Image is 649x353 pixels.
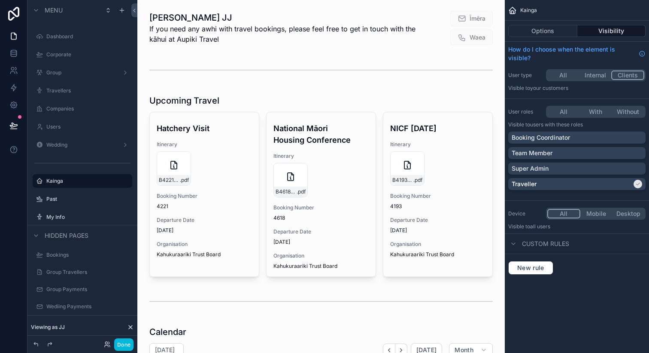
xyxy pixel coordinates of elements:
button: All [547,107,579,117]
label: Group Travellers [46,269,127,276]
span: Menu [45,6,63,15]
span: Your customers [530,85,568,91]
span: Hidden pages [45,231,88,240]
label: Travellers [46,87,127,94]
button: Visibility [577,25,646,37]
span: Viewing as JJ [31,324,65,331]
button: With [579,107,612,117]
span: How do I choose when the element is visible? [508,45,635,62]
p: Super Admin [512,164,549,173]
p: Visible to [508,223,646,230]
button: All [547,71,579,80]
button: Done [114,338,133,351]
label: Companies [46,105,127,112]
label: Past [46,196,127,203]
label: User roles [508,108,543,115]
label: My Info [46,214,127,221]
label: Corporate [46,51,127,58]
button: Options [508,25,577,37]
label: Dashboard [46,33,127,40]
button: New rule [508,261,553,275]
button: Without [612,107,644,117]
label: Group [46,69,115,76]
span: Custom rules [522,239,569,248]
span: New rule [514,264,548,272]
label: Users [46,123,127,130]
a: How do I choose when the element is visible? [508,45,646,62]
label: User type [508,72,543,79]
p: Visible to [508,121,646,128]
p: Visible to [508,85,646,92]
span: all users [530,223,550,230]
p: Team Member [512,149,552,157]
p: Booking Coordinator [512,133,570,142]
label: Wedding [46,141,115,148]
span: Users with these roles [530,121,583,128]
button: Internal [579,71,612,80]
label: Wediing Payments [46,303,127,310]
button: All [547,209,580,218]
p: Traveller [512,180,537,188]
label: Bookings [46,252,127,258]
label: Kainga [46,178,127,184]
button: Clients [611,71,644,80]
button: Mobile [580,209,613,218]
button: Desktop [612,209,644,218]
label: Device [508,210,543,217]
span: Kainga [520,7,537,14]
label: Group Payments [46,286,127,293]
